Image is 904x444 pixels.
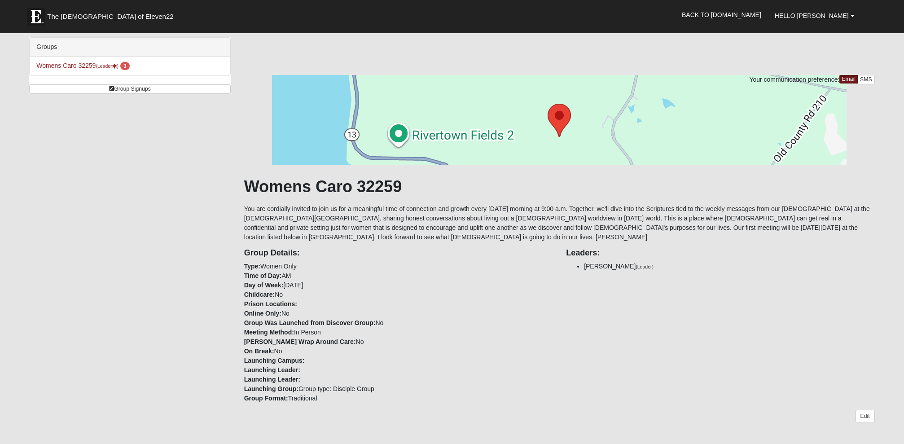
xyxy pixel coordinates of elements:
strong: Launching Leader: [244,366,300,374]
img: Eleven22 logo [27,8,45,26]
a: Page Load Time: 0.34s [9,434,64,440]
a: SMS [857,75,875,84]
small: (Leader ) [96,63,118,69]
span: HTML Size: 107 KB [139,433,192,441]
strong: Childcare: [244,291,275,298]
span: ViewState Size: 31 KB [73,433,132,441]
strong: Prison Locations: [244,300,297,308]
h4: Leaders: [566,248,874,258]
small: (Leader) [636,264,654,269]
strong: Time of Day: [244,272,282,279]
span: Hello [PERSON_NAME] [775,12,849,19]
strong: Online Only: [244,310,281,317]
div: Groups [30,38,230,57]
strong: Launching Campus: [244,357,305,364]
strong: [PERSON_NAME] Wrap Around Care: [244,338,356,345]
a: Email [839,75,858,84]
strong: Day of Week: [244,281,284,289]
h4: Group Details: [244,248,553,258]
span: The [DEMOGRAPHIC_DATA] of Eleven22 [47,12,173,21]
strong: Type: [244,263,260,270]
span: Your communication preference: [749,76,839,83]
a: The [DEMOGRAPHIC_DATA] of Eleven22 [22,3,202,26]
div: Women Only AM [DATE] No No No In Person No No Group type: Disciple Group Traditional [237,242,559,403]
span: number of pending members [120,62,130,70]
a: Edit [856,410,875,423]
a: Group Signups [29,84,230,94]
strong: On Break: [244,347,274,355]
strong: Group Was Launched from Discover Group: [244,319,376,326]
strong: Meeting Method: [244,329,294,336]
strong: Group Format: [244,395,288,402]
strong: Launching Group: [244,385,298,392]
a: Block Configuration (Alt-B) [866,428,882,441]
a: Back to [DOMAIN_NAME] [675,4,768,26]
h1: Womens Caro 32259 [244,177,875,196]
a: Hello [PERSON_NAME] [768,4,861,27]
a: Web cache enabled [198,432,203,441]
strong: Launching Leader: [244,376,300,383]
a: Womens Caro 32259(Leader) 3 [36,62,129,69]
li: [PERSON_NAME] [584,262,874,271]
a: Page Properties (Alt+P) [882,428,898,441]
